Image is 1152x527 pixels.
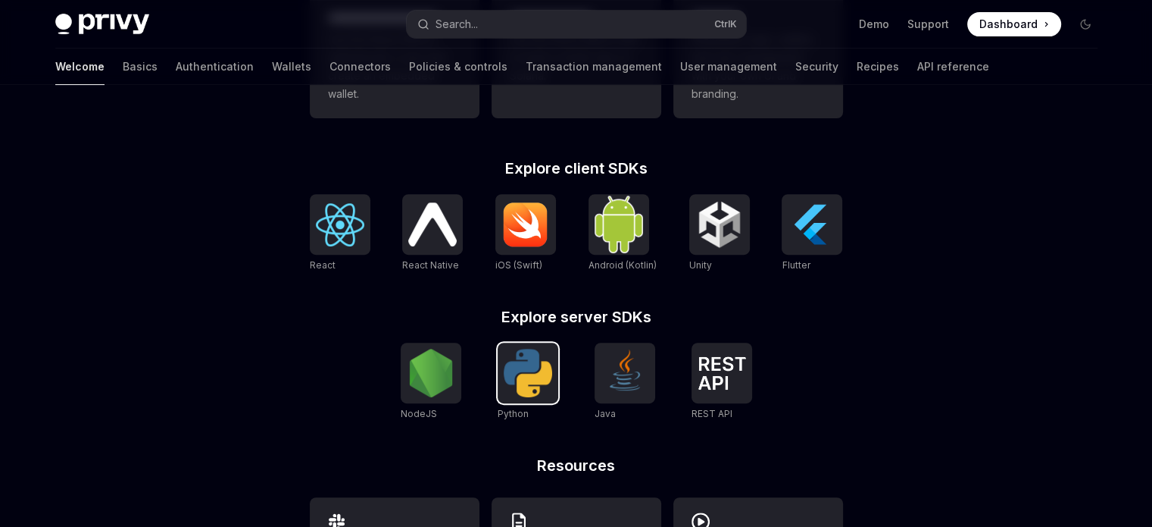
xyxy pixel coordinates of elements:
a: Recipes [857,49,899,85]
a: Basics [123,49,158,85]
a: UnityUnity [689,194,750,273]
img: Python [504,349,552,397]
h2: Resources [310,458,843,473]
button: Toggle dark mode [1073,12,1097,36]
a: Dashboard [967,12,1061,36]
button: Open search [407,11,746,38]
a: PythonPython [498,343,558,422]
a: Support [907,17,949,32]
a: React NativeReact Native [402,194,463,273]
span: Android (Kotlin) [588,259,657,271]
a: JavaJava [595,343,655,422]
span: Flutter [782,259,810,271]
a: API reference [917,49,989,85]
span: Unity [689,259,712,271]
a: Connectors [329,49,391,85]
a: Authentication [176,49,254,85]
span: NodeJS [401,408,437,419]
a: NodeJSNodeJS [401,343,461,422]
h2: Explore client SDKs [310,161,843,176]
a: Demo [859,17,889,32]
a: Android (Kotlin)Android (Kotlin) [588,194,657,273]
img: dark logo [55,14,149,35]
span: React [310,259,336,271]
a: Security [795,49,838,85]
img: Java [601,349,649,397]
img: Android (Kotlin) [595,196,643,253]
img: React [316,203,364,246]
a: User management [680,49,777,85]
span: REST API [692,408,732,419]
h2: Explore server SDKs [310,309,843,325]
img: iOS (Swift) [501,202,550,247]
a: Policies & controls [409,49,507,85]
img: REST API [698,356,746,390]
span: Python [498,408,529,419]
a: Wallets [272,49,311,85]
a: ReactReact [310,194,370,273]
div: Search... [436,15,478,33]
img: Unity [695,200,744,249]
span: React Native [402,259,459,271]
span: Dashboard [979,17,1038,32]
a: FlutterFlutter [782,194,842,273]
a: iOS (Swift)iOS (Swift) [495,194,556,273]
a: Welcome [55,49,105,85]
a: Transaction management [526,49,662,85]
img: React Native [408,202,457,246]
span: iOS (Swift) [495,259,542,271]
span: Java [595,408,616,419]
img: Flutter [788,200,836,249]
a: REST APIREST API [692,343,752,422]
span: Ctrl K [714,18,737,30]
img: NodeJS [407,349,455,397]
